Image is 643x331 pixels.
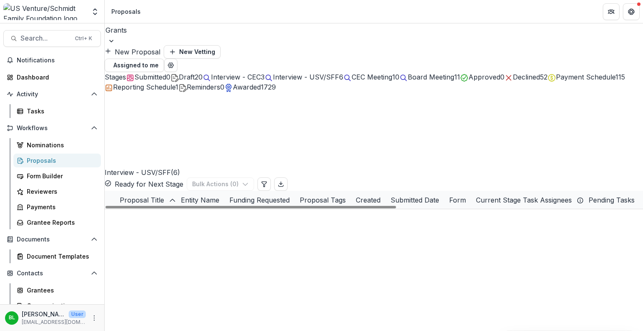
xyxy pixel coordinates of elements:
[556,73,615,81] span: Payment Schedule
[195,73,203,81] span: 20
[3,30,101,47] button: Search...
[17,73,94,82] div: Dashboard
[603,3,620,20] button: Partners
[584,195,640,205] div: Pending Tasks
[105,73,126,81] span: Stages
[3,3,86,20] img: US Venture/Schmidt Family Foundation logo
[27,172,94,180] div: Form Builder
[13,185,101,198] a: Reviewers
[273,73,339,81] span: Interview - USV/SFF
[108,5,144,18] nav: breadcrumb
[27,187,94,196] div: Reviewers
[164,59,177,72] button: Open table manager
[444,191,471,209] div: Form
[13,299,101,313] a: Communications
[3,70,101,84] a: Dashboard
[27,252,94,261] div: Document Templates
[17,270,87,277] span: Contacts
[187,83,220,91] span: Reminders
[444,195,471,205] div: Form
[166,73,170,81] span: 0
[351,195,386,205] div: Created
[584,191,640,209] div: Pending Tasks
[504,72,548,82] button: Declined52
[265,72,343,82] button: Interview - USV/SFF6
[187,177,254,191] button: Bulk Actions (0)
[454,73,460,81] span: 11
[13,283,101,297] a: Grantees
[9,315,15,321] div: Brenda Litwin
[211,73,261,81] span: Interview - CEC
[27,107,94,115] div: Tasks
[224,195,295,205] div: Funding Requested
[513,73,540,81] span: Declined
[392,73,399,81] span: 10
[13,216,101,229] a: Grantee Reports
[111,7,141,16] div: Proposals
[220,83,224,91] span: 0
[460,72,504,82] button: Approved0
[399,72,460,82] button: Board Meeting11
[22,318,86,326] p: [EMAIL_ADDRESS][DOMAIN_NAME]
[69,310,86,318] p: User
[27,203,94,211] div: Payments
[13,138,101,152] a: Nominations
[105,92,180,177] h2: Interview - USV/SFF ( 6 )
[203,72,265,82] button: Interview - CEC3
[224,191,295,209] div: Funding Requested
[105,59,164,72] button: Assigned to me
[169,197,176,204] svg: sorted ascending
[623,3,640,20] button: Get Help
[468,73,500,81] span: Approved
[27,286,94,295] div: Grantees
[408,73,454,81] span: Board Meeting
[13,154,101,167] a: Proposals
[73,34,94,43] div: Ctrl + K
[261,73,265,81] span: 3
[339,73,343,81] span: 6
[113,83,175,91] span: Reporting Schedule
[261,83,276,91] span: 1729
[13,169,101,183] a: Form Builder
[27,141,94,149] div: Nominations
[176,191,224,209] div: Entity Name
[386,195,444,205] div: Submitted Date
[351,191,386,209] div: Created
[89,3,101,20] button: Open entity switcher
[3,121,101,135] button: Open Workflows
[89,313,99,323] button: More
[17,57,98,64] span: Notifications
[105,82,178,92] button: Reporting Schedule1
[13,104,101,118] a: Tasks
[175,83,178,91] span: 1
[27,301,94,310] div: Communications
[3,267,101,280] button: Open Contacts
[386,191,444,209] div: Submitted Date
[164,45,221,59] button: New Vetting
[13,249,101,263] a: Document Templates
[540,73,548,81] span: 52
[471,191,584,209] div: Current Stage Task Assignees
[134,73,166,81] span: Submitted
[13,200,101,214] a: Payments
[27,156,94,165] div: Proposals
[295,191,351,209] div: Proposal Tags
[352,73,392,81] span: CEC Meeting
[500,73,504,81] span: 0
[21,34,70,42] span: Search...
[3,54,101,67] button: Notifications
[22,310,65,318] p: [PERSON_NAME]
[17,125,87,132] span: Workflows
[615,73,625,81] span: 115
[105,179,183,189] button: Ready for Next Stage
[3,87,101,101] button: Open Activity
[257,177,271,191] button: Edit table settings
[115,191,176,209] div: Proposal Title
[471,195,577,205] div: Current Stage Task Assignees
[274,177,288,191] button: Export table data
